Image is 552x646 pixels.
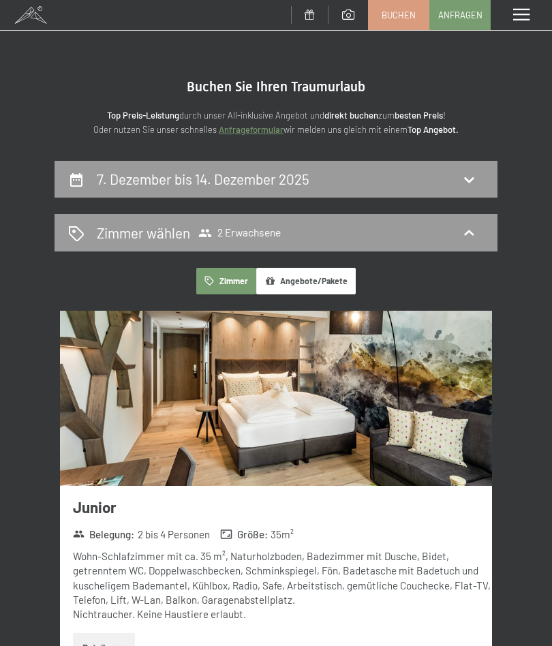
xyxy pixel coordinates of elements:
[73,497,492,518] h3: Junior
[271,527,294,542] span: 35 m²
[438,9,482,21] span: Anfragen
[73,527,135,542] strong: Belegung :
[256,268,356,294] button: Angebote/Pakete
[430,1,490,29] a: Anfragen
[408,124,459,135] strong: Top Angebot.
[60,311,492,486] img: mss_renderimg.php
[187,78,365,95] span: Buchen Sie Ihren Traumurlaub
[107,110,179,121] strong: Top Preis-Leistung
[395,110,443,121] strong: besten Preis
[55,108,497,137] p: durch unser All-inklusive Angebot und zum ! Oder nutzen Sie unser schnelles wir melden uns gleich...
[382,9,416,21] span: Buchen
[220,527,268,542] strong: Größe :
[73,549,492,621] div: Wohn-Schlafzimmer mit ca. 35 m², Naturholzboden, Badezimmer mit Dusche, Bidet, getrenntem WC, Dop...
[196,268,256,294] button: Zimmer
[198,226,281,240] span: 2 Erwachsene
[138,527,210,542] span: 2 bis 4 Personen
[97,223,190,243] h2: Zimmer wählen
[369,1,429,29] a: Buchen
[219,124,283,135] a: Anfrageformular
[324,110,378,121] strong: direkt buchen
[97,170,309,187] h2: 7. Dezember bis 14. Dezember 2025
